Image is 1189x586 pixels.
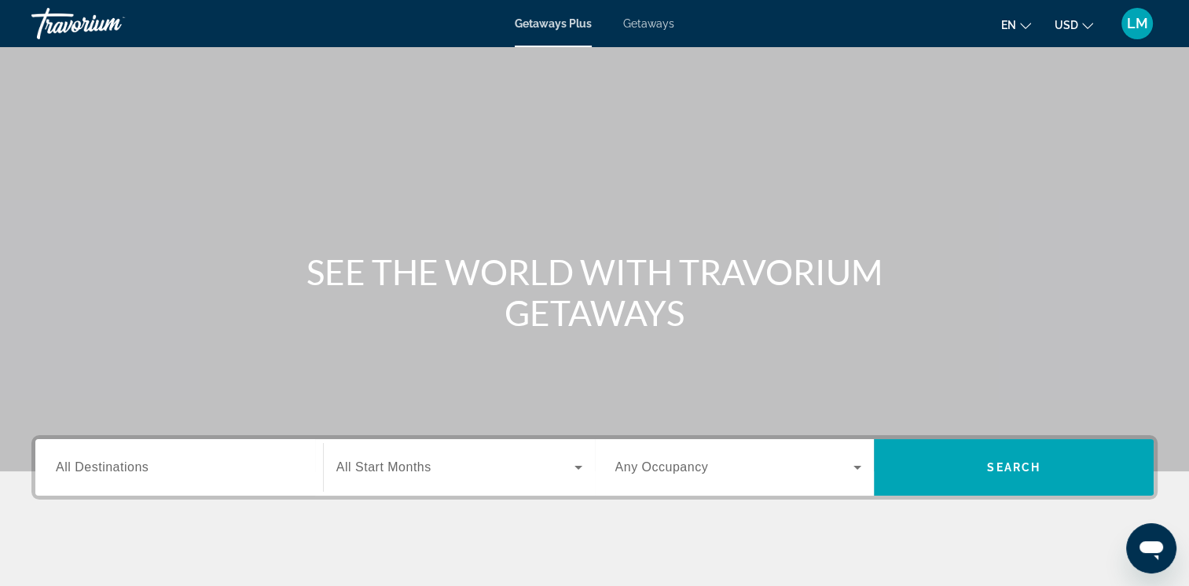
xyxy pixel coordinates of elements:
[1001,19,1016,31] span: en
[1127,16,1148,31] span: LM
[1117,7,1158,40] button: User Menu
[35,439,1154,496] div: Search widget
[623,17,674,30] a: Getaways
[56,459,303,478] input: Select destination
[987,461,1040,474] span: Search
[874,439,1154,496] button: Search
[615,460,709,474] span: Any Occupancy
[1055,19,1078,31] span: USD
[56,460,149,474] span: All Destinations
[1126,523,1176,573] iframe: Button to launch messaging window
[336,460,431,474] span: All Start Months
[515,17,592,30] a: Getaways Plus
[31,3,189,44] a: Travorium
[300,251,890,333] h1: SEE THE WORLD WITH TRAVORIUM GETAWAYS
[1055,13,1093,36] button: Change currency
[1001,13,1031,36] button: Change language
